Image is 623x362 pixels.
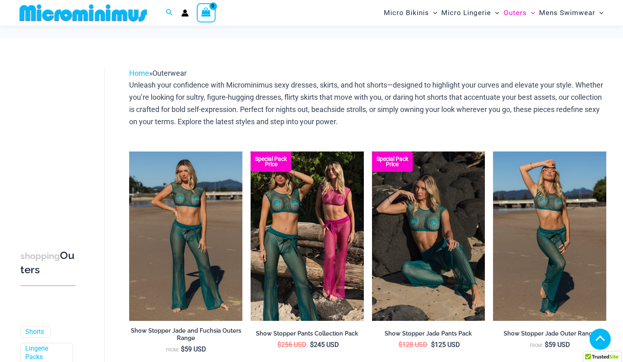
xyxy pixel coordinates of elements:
[372,330,485,338] h2: Show Stopper Jade Pants Pack
[372,151,485,321] img: Show Stopper Jade 366 Top 5007 pants 08
[398,341,427,349] bdi: 128 USD
[129,327,242,342] h2: Show Stopper Jade and Fuchsia Outers Range
[277,341,306,349] bdi: 256 USD
[181,345,206,353] bdi: 59 USD
[310,341,314,349] span: $
[545,341,548,349] span: $
[431,341,435,349] span: $
[504,2,527,23] span: Outers
[539,2,595,23] span: Mens Swimwear
[20,251,60,261] span: shopping
[181,345,185,353] span: $
[20,61,94,224] iframe: TrustedSite Certified
[439,2,501,23] a: Micro LingerieMenu ToggleMenu Toggle
[129,69,149,77] a: Home
[251,330,364,340] a: Show Stopper Pants Collection Pack
[493,330,606,340] a: Show Stopper Jade Outer Range
[129,151,242,321] a: Show Stopper Jade 366 Top 5007 pants 03Show Stopper Fuchsia 366 Top 5007 pants 03Show Stopper Fuc...
[166,8,173,18] a: Search icon link
[381,1,607,24] nav: Site Navigation
[129,69,187,77] span: »
[493,330,606,338] h2: Show Stopper Jade Outer Range
[382,2,439,23] a: Micro BikinisMenu ToggleMenu Toggle
[166,347,179,353] span: From:
[25,328,44,336] a: Shorts
[372,156,413,167] b: Special Pack Price
[251,156,291,167] b: Special Pack Price
[277,341,281,349] span: $
[251,151,364,321] img: Collection Pack (6)
[493,151,606,321] a: Show Stopper Jade 366 Top 5007 pants 01Show Stopper Jade 366 Top 5007 pants 05Show Stopper Jade 3...
[251,330,364,338] h2: Show Stopper Pants Collection Pack
[152,69,187,77] span: Outerwear
[197,3,216,22] a: View Shopping Cart, empty
[20,249,76,277] h3: Outers
[595,2,603,23] span: Menu Toggle
[441,2,491,23] span: Micro Lingerie
[431,341,460,349] bdi: 125 USD
[310,341,339,349] bdi: 245 USD
[372,151,485,321] a: Show Stopper Jade 366 Top 5007 pants 08 Show Stopper Jade 366 Top 5007 pants 05Show Stopper Jade ...
[545,341,570,349] bdi: 59 USD
[491,2,499,23] span: Menu Toggle
[493,151,606,321] img: Show Stopper Jade 366 Top 5007 pants 01
[527,2,535,23] span: Menu Toggle
[129,327,242,345] a: Show Stopper Jade and Fuchsia Outers Range
[181,9,189,17] a: Account icon link
[398,341,402,349] span: $
[129,151,242,321] img: Show Stopper Jade 366 Top 5007 pants 03
[16,4,150,22] img: MM SHOP LOGO FLAT
[384,2,429,23] span: Micro Bikinis
[251,151,364,321] a: Collection Pack (6) Collection Pack BCollection Pack B
[530,343,543,348] span: From:
[429,2,437,23] span: Menu Toggle
[25,344,66,362] a: Lingerie Packs
[372,330,485,340] a: Show Stopper Jade Pants Pack
[537,2,605,23] a: Mens SwimwearMenu ToggleMenu Toggle
[129,79,606,127] p: Unleash your confidence with Microminimus sexy dresses, skirts, and hot shorts—designed to highli...
[502,2,537,23] a: OutersMenu ToggleMenu Toggle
